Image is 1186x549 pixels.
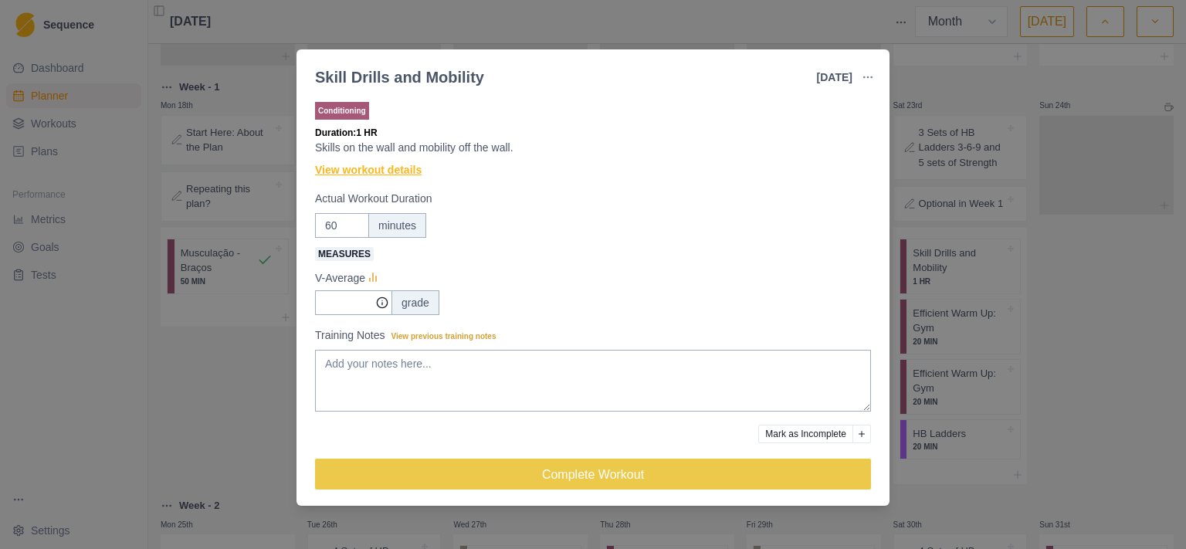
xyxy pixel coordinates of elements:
button: Complete Workout [315,459,871,490]
div: Skill Drills and Mobility [315,66,484,89]
p: Duration: 1 HR [315,126,871,140]
div: grade [391,290,439,315]
p: Skills on the wall and mobility off the wall. [315,140,871,156]
label: Actual Workout Duration [315,191,862,207]
p: V-Average [315,270,365,286]
a: View workout details [315,162,422,178]
span: Measures [315,247,374,261]
button: Mark as Incomplete [758,425,853,443]
span: View previous training notes [391,332,496,341]
p: [DATE] [817,69,852,86]
p: Conditioning [315,102,369,120]
button: Add reason [852,425,871,443]
label: Training Notes [315,327,862,344]
div: minutes [368,213,426,238]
